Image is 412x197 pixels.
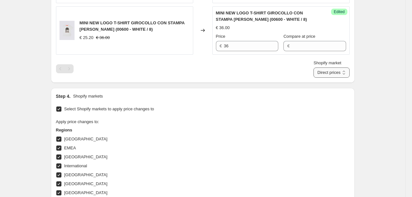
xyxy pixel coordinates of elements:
[73,93,103,99] p: Shopify markets
[216,34,226,39] span: Price
[64,172,107,177] span: [GEOGRAPHIC_DATA]
[64,190,107,195] span: [GEOGRAPHIC_DATA]
[59,21,75,40] img: B026TEJ7853-00600_1_80x.jpg
[64,137,107,141] span: [GEOGRAPHIC_DATA]
[64,181,107,186] span: [GEOGRAPHIC_DATA]
[216,11,307,22] span: MINI NEW LOGO T-SHIRT GIROCOLLO CON STAMPA [PERSON_NAME] (00600 - WHITE / 8)
[283,34,315,39] span: Compare at price
[64,163,87,168] span: International
[334,9,345,14] span: Edited
[56,127,178,133] h3: Regions
[64,106,154,111] span: Select Shopify markets to apply price changes to
[80,35,93,41] div: € 25.20
[96,35,110,41] strike: € 36.00
[220,43,222,48] span: €
[56,64,74,73] nav: Pagination
[56,93,71,99] h2: Step 4.
[56,119,99,124] span: Apply price changes to:
[216,25,230,31] div: € 36.00
[287,43,289,48] span: €
[80,20,185,32] span: MINI NEW LOGO T-SHIRT GIROCOLLO CON STAMPA [PERSON_NAME] (00600 - WHITE / 8)
[64,146,76,150] span: EMEA
[313,60,341,65] span: Shopify market
[64,154,107,159] span: [GEOGRAPHIC_DATA]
